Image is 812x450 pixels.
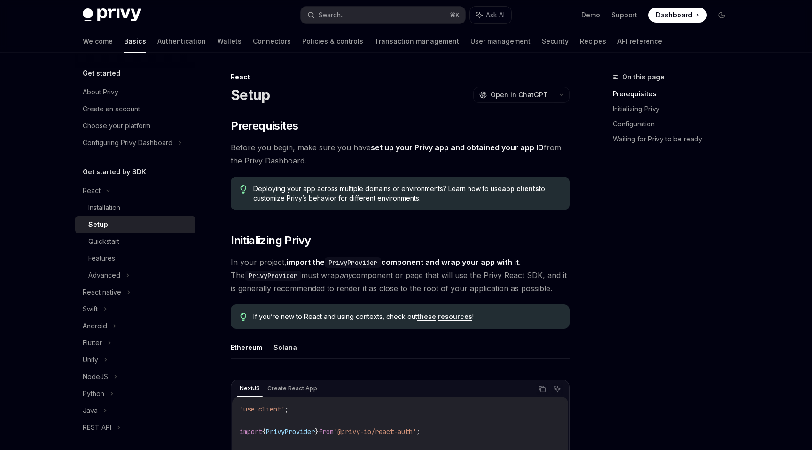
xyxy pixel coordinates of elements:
[417,312,436,321] a: these
[124,30,146,53] a: Basics
[486,10,505,20] span: Ask AI
[88,219,108,230] div: Setup
[75,101,195,117] a: Create an account
[75,216,195,233] a: Setup
[231,86,270,103] h1: Setup
[88,270,120,281] div: Advanced
[83,303,98,315] div: Swift
[450,11,460,19] span: ⌘ K
[83,185,101,196] div: React
[75,233,195,250] a: Quickstart
[656,10,692,20] span: Dashboard
[315,427,319,436] span: }
[83,405,98,416] div: Java
[88,253,115,264] div: Features
[83,388,104,399] div: Python
[231,118,298,133] span: Prerequisites
[75,117,195,134] a: Choose your platform
[240,427,262,436] span: import
[551,383,563,395] button: Ask AI
[83,422,111,433] div: REST API
[83,137,172,148] div: Configuring Privy Dashboard
[75,199,195,216] a: Installation
[491,90,548,100] span: Open in ChatGPT
[334,427,416,436] span: '@privy-io/react-auth'
[237,383,263,394] div: NextJS
[253,184,560,203] span: Deploying your app across multiple domains or environments? Learn how to use to customize Privy’s...
[325,257,381,268] code: PrivyProvider
[253,30,291,53] a: Connectors
[83,287,121,298] div: React native
[83,8,141,22] img: dark logo
[217,30,242,53] a: Wallets
[613,86,737,101] a: Prerequisites
[542,30,569,53] a: Security
[580,30,606,53] a: Recipes
[470,30,531,53] a: User management
[83,103,140,115] div: Create an account
[581,10,600,20] a: Demo
[438,312,472,321] a: resources
[375,30,459,53] a: Transaction management
[470,7,511,23] button: Ask AI
[88,202,120,213] div: Installation
[319,9,345,21] div: Search...
[83,354,98,365] div: Unity
[536,383,548,395] button: Copy the contents from the code block
[240,185,247,194] svg: Tip
[648,8,707,23] a: Dashboard
[240,405,285,413] span: 'use client'
[83,30,113,53] a: Welcome
[231,336,262,358] button: Ethereum
[83,320,107,332] div: Android
[622,71,664,83] span: On this page
[611,10,637,20] a: Support
[75,250,195,267] a: Features
[240,313,247,321] svg: Tip
[502,185,539,193] a: app clients
[301,7,465,23] button: Search...⌘K
[83,337,102,349] div: Flutter
[231,72,570,82] div: React
[371,143,544,153] a: set up your Privy app and obtained your app ID
[416,427,420,436] span: ;
[83,120,150,132] div: Choose your platform
[83,68,120,79] h5: Get started
[613,132,737,147] a: Waiting for Privy to be ready
[83,86,118,98] div: About Privy
[83,166,146,178] h5: Get started by SDK
[231,256,570,295] span: In your project, . The must wrap component or page that will use the Privy React SDK, and it is g...
[473,87,554,103] button: Open in ChatGPT
[231,233,311,248] span: Initializing Privy
[339,271,352,280] em: any
[83,371,108,382] div: NodeJS
[319,427,334,436] span: from
[302,30,363,53] a: Policies & controls
[245,271,301,281] code: PrivyProvider
[714,8,729,23] button: Toggle dark mode
[285,405,289,413] span: ;
[287,257,519,267] strong: import the component and wrap your app with it
[273,336,297,358] button: Solana
[231,141,570,167] span: Before you begin, make sure you have from the Privy Dashboard.
[265,383,320,394] div: Create React App
[157,30,206,53] a: Authentication
[262,427,266,436] span: {
[617,30,662,53] a: API reference
[613,101,737,116] a: Initializing Privy
[266,427,315,436] span: PrivyProvider
[253,312,560,321] span: If you’re new to React and using contexts, check out !
[75,84,195,101] a: About Privy
[613,116,737,132] a: Configuration
[88,236,119,247] div: Quickstart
